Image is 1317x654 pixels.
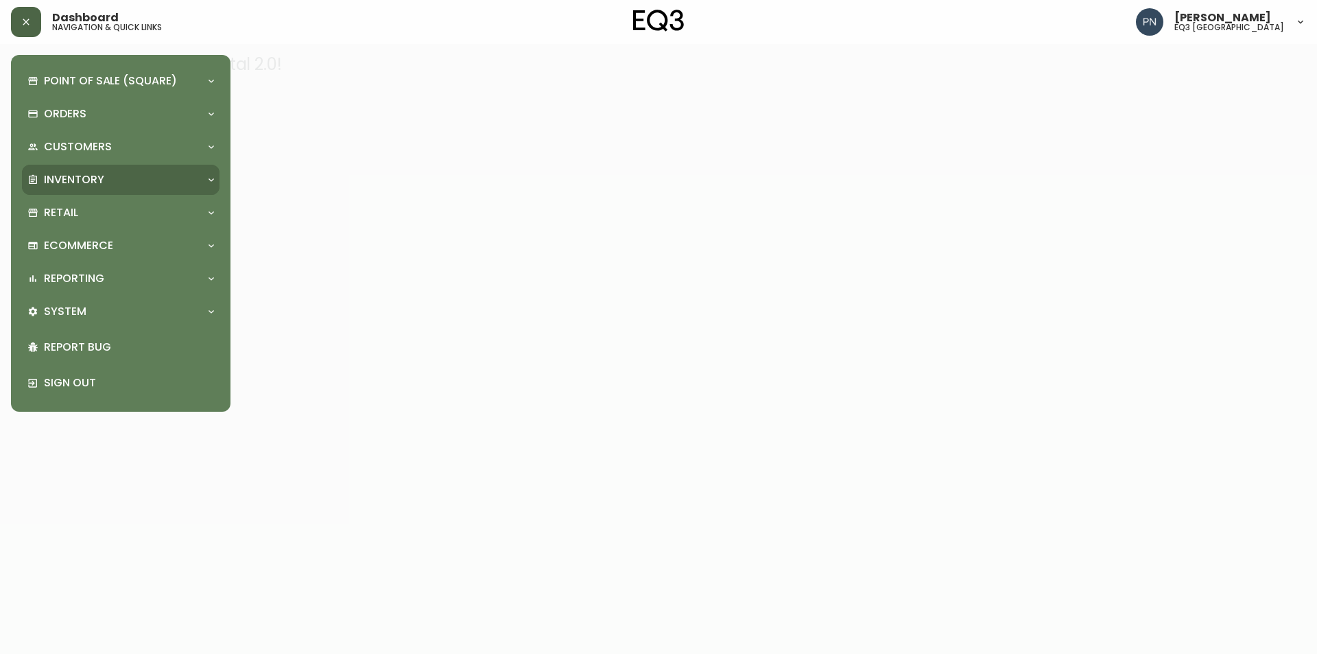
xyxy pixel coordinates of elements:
[44,238,113,253] p: Ecommerce
[22,165,219,195] div: Inventory
[22,231,219,261] div: Ecommerce
[44,106,86,121] p: Orders
[633,10,684,32] img: logo
[44,172,104,187] p: Inventory
[1136,8,1163,36] img: 496f1288aca128e282dab2021d4f4334
[52,23,162,32] h5: navigation & quick links
[22,329,219,365] div: Report Bug
[22,66,219,96] div: Point of Sale (Square)
[52,12,119,23] span: Dashboard
[22,365,219,401] div: Sign Out
[44,205,78,220] p: Retail
[44,271,104,286] p: Reporting
[1174,23,1284,32] h5: eq3 [GEOGRAPHIC_DATA]
[44,340,214,355] p: Report Bug
[44,304,86,319] p: System
[22,264,219,294] div: Reporting
[22,99,219,129] div: Orders
[22,132,219,162] div: Customers
[22,198,219,228] div: Retail
[44,375,214,390] p: Sign Out
[1174,12,1271,23] span: [PERSON_NAME]
[22,296,219,327] div: System
[44,73,177,89] p: Point of Sale (Square)
[44,139,112,154] p: Customers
